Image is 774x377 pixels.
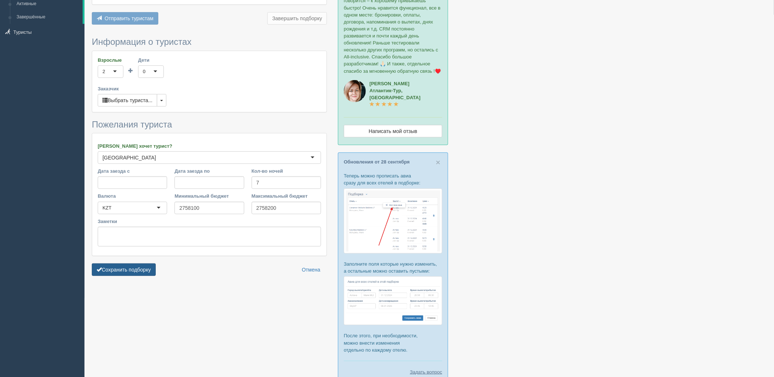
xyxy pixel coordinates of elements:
label: Дата заезда с [98,168,167,175]
div: 0 [143,68,145,75]
a: [PERSON_NAME]Атлантик-Тур, [GEOGRAPHIC_DATA] [370,81,421,107]
p: Заполните поля которые нужно изменить, а остальные можно оставить пустыми: [344,261,442,274]
label: Валюта [98,193,167,200]
label: Заметки [98,218,321,225]
h3: Информация о туристах [92,37,327,47]
div: [GEOGRAPHIC_DATA] [102,154,156,161]
label: Дети [138,57,164,64]
img: %D0%BF%D0%BE%D0%B4%D0%B1%D0%BE%D1%80%D0%BA%D0%B0-%D0%B0%D0%B2%D0%B8%D0%B0-1-%D1%81%D1%80%D0%BC-%D... [344,188,442,254]
input: 7-10 или 7,10,14 [252,176,321,189]
a: Обновления от 28 сентября [344,159,410,165]
button: Выбрать туриста... [98,94,157,107]
div: 2 [102,68,105,75]
span: Отправить туристам [105,15,154,21]
a: Отмена [297,263,325,276]
label: Дата заезда по [174,168,244,175]
p: После этого, при необходимости, можно внести изменения отдельно по каждому отелю. [344,332,442,353]
a: Завершённые [13,11,83,24]
label: [PERSON_NAME] хочет турист? [98,143,321,150]
button: Отправить туристам [92,12,158,25]
a: Задать вопрос [410,369,442,376]
button: Завершить подборку [267,12,327,25]
span: × [436,158,440,166]
label: Максимальный бюджет [252,193,321,200]
label: Взрослые [98,57,123,64]
label: Минимальный бюджет [174,193,244,200]
div: KZT [102,204,112,212]
label: Заказчик [98,85,321,92]
p: Теперь можно прописать авиа сразу для всех отелей в подборке: [344,172,442,186]
span: Пожелания туриста [92,119,172,129]
label: Кол-во ночей [252,168,321,175]
a: Написать мой отзыв [344,125,442,137]
img: %D0%BF%D0%BE%D0%B4%D0%B1%D0%BE%D1%80%D0%BA%D0%B0-%D0%B0%D0%B2%D0%B8%D0%B0-2-%D1%81%D1%80%D0%BC-%D... [344,276,442,325]
img: aicrm_2143.jpg [344,80,366,102]
button: Close [436,158,440,166]
button: Сохранить подборку [92,263,156,276]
